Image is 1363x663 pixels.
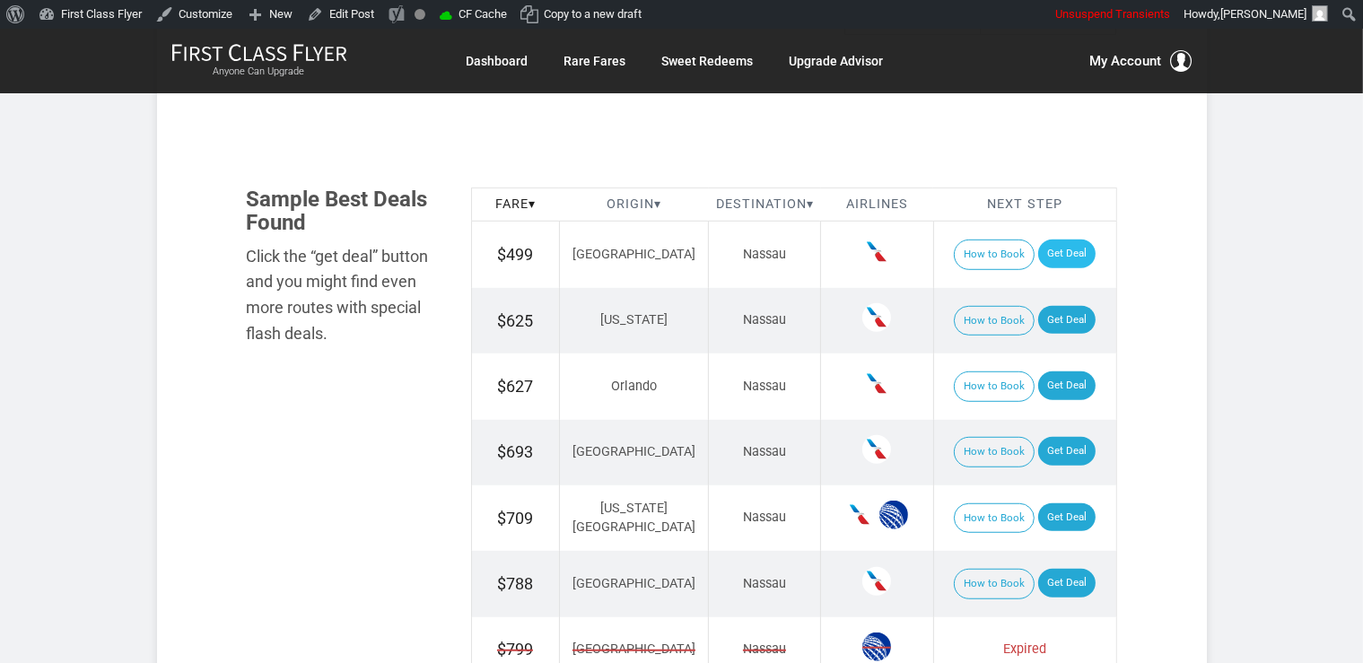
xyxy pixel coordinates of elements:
[862,567,891,596] span: American Airlines
[171,43,347,79] a: First Class FlyerAnyone Can Upgrade
[611,379,657,394] span: Orlando
[743,247,786,262] span: Nassau
[954,569,1035,599] button: How to Book
[497,377,533,396] span: $627
[954,371,1035,402] button: How to Book
[862,370,891,398] span: American Airlines
[171,65,347,78] small: Anyone Can Upgrade
[467,45,529,77] a: Dashboard
[600,312,668,327] span: [US_STATE]
[954,306,1035,336] button: How to Book
[564,45,626,77] a: Rare Fares
[654,196,661,212] span: ▾
[1038,437,1096,466] a: Get Deal
[862,435,891,464] span: American Airlines
[1038,306,1096,335] a: Get Deal
[1038,240,1096,268] a: Get Deal
[807,196,814,212] span: ▾
[1003,641,1046,657] span: Expired
[743,576,786,591] span: Nassau
[572,576,695,591] span: [GEOGRAPHIC_DATA]
[497,311,533,330] span: $625
[1055,7,1170,21] span: Unsuspend Transients
[954,240,1035,270] button: How to Book
[471,188,559,222] th: Fare
[743,379,786,394] span: Nassau
[1038,569,1096,598] a: Get Deal
[171,43,347,62] img: First Class Flyer
[497,442,533,461] span: $693
[572,444,695,459] span: [GEOGRAPHIC_DATA]
[1038,503,1096,532] a: Get Deal
[879,501,908,529] span: United
[247,188,444,235] h3: Sample Best Deals Found
[572,501,695,535] span: [US_STATE][GEOGRAPHIC_DATA]
[497,245,533,264] span: $499
[247,244,444,347] div: Click the “get deal” button and you might find even more routes with special flash deals.
[933,188,1116,222] th: Next Step
[743,510,786,525] span: Nassau
[954,437,1035,467] button: How to Book
[1090,50,1162,72] span: My Account
[862,632,891,661] span: United
[1220,7,1306,21] span: [PERSON_NAME]
[743,444,786,459] span: Nassau
[709,188,821,222] th: Destination
[572,247,695,262] span: [GEOGRAPHIC_DATA]
[743,312,786,327] span: Nassau
[662,45,754,77] a: Sweet Redeems
[1090,50,1193,72] button: My Account
[790,45,884,77] a: Upgrade Advisor
[559,188,709,222] th: Origin
[954,503,1035,534] button: How to Book
[862,303,891,332] span: American Airlines
[743,641,786,659] span: Nassau
[821,188,933,222] th: Airlines
[862,238,891,266] span: American Airlines
[497,574,533,593] span: $788
[845,501,874,529] span: American Airlines
[497,509,533,528] span: $709
[529,196,536,212] span: ▾
[1038,371,1096,400] a: Get Deal
[572,641,695,659] span: [GEOGRAPHIC_DATA]
[497,638,533,661] span: $799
